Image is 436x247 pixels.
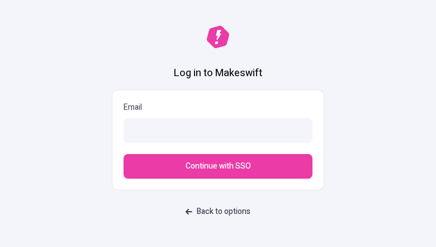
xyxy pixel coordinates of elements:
a: Back to options [179,202,257,222]
h1: Log in to Makeswift [174,66,262,81]
p: Email [124,101,312,114]
span: Continue with SSO [186,160,251,173]
input: Email [124,118,312,143]
button: Continue with SSO [124,154,312,179]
